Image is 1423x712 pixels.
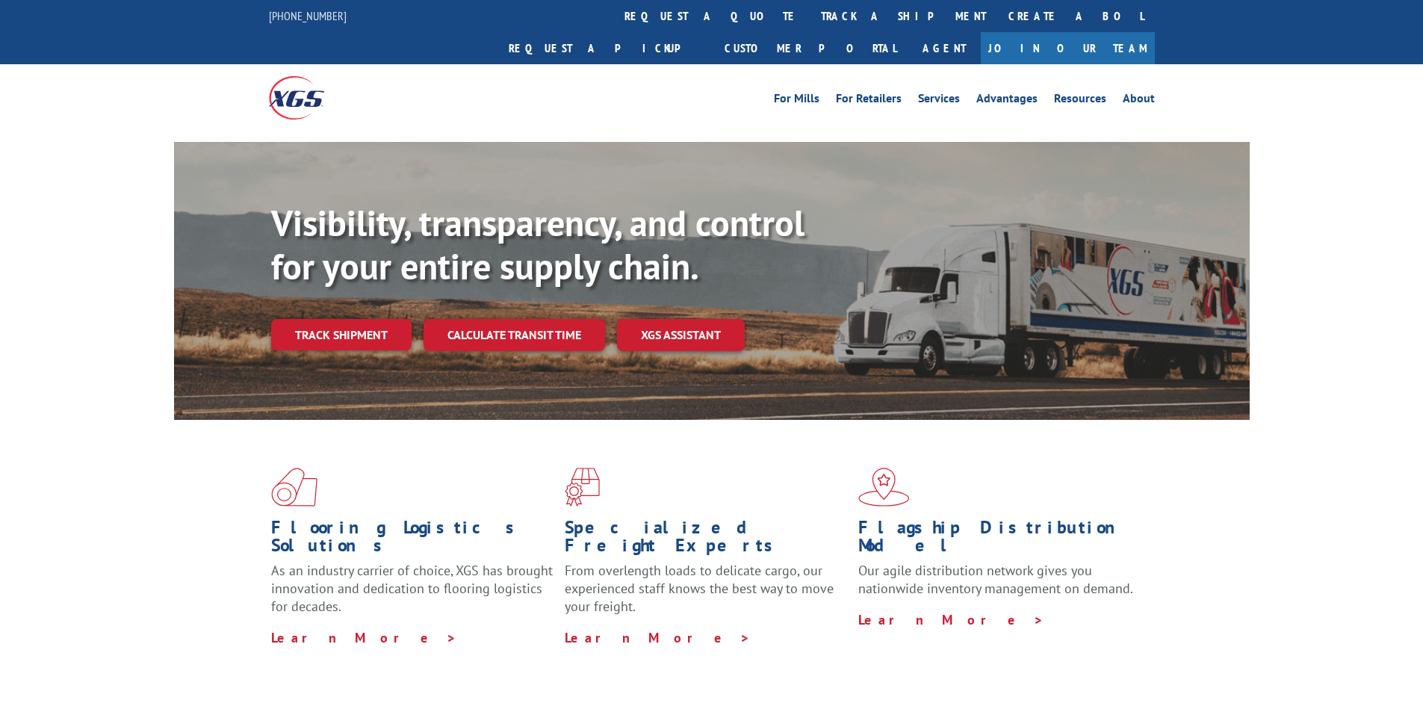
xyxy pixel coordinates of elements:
a: Services [918,93,960,109]
h1: Specialized Freight Experts [565,518,847,562]
a: Calculate transit time [424,319,605,351]
a: Learn More > [271,629,457,646]
a: [PHONE_NUMBER] [269,8,347,23]
a: Learn More > [565,629,751,646]
img: xgs-icon-total-supply-chain-intelligence-red [271,468,317,507]
a: Resources [1054,93,1106,109]
a: Advantages [976,93,1038,109]
a: Track shipment [271,319,412,350]
a: Learn More > [858,611,1044,628]
img: xgs-icon-flagship-distribution-model-red [858,468,910,507]
span: Our agile distribution network gives you nationwide inventory management on demand. [858,562,1133,597]
span: As an industry carrier of choice, XGS has brought innovation and dedication to flooring logistics... [271,562,553,615]
a: About [1123,93,1155,109]
a: For Mills [774,93,819,109]
h1: Flagship Distribution Model [858,518,1141,562]
h1: Flooring Logistics Solutions [271,518,554,562]
a: Join Our Team [981,32,1155,64]
a: Customer Portal [713,32,908,64]
img: xgs-icon-focused-on-flooring-red [565,468,600,507]
a: For Retailers [836,93,902,109]
a: Agent [908,32,981,64]
a: Request a pickup [497,32,713,64]
b: Visibility, transparency, and control for your entire supply chain. [271,199,804,289]
a: XGS ASSISTANT [617,319,745,351]
p: From overlength loads to delicate cargo, our experienced staff knows the best way to move your fr... [565,562,847,628]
